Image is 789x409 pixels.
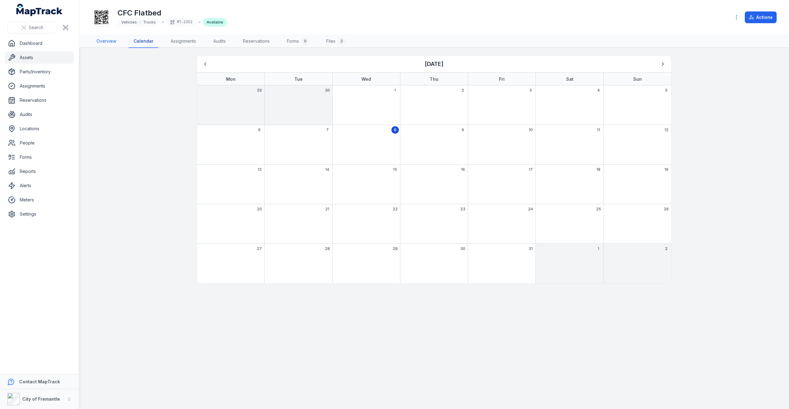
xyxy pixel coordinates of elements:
h3: [DATE] [425,60,443,68]
a: People [5,137,74,149]
div: 2 [338,37,345,45]
span: 27 [257,246,262,251]
div: Available [203,18,227,27]
a: Files2 [321,35,350,48]
div: 0 [301,37,309,45]
a: Audits [208,35,231,48]
span: 13 [258,167,262,172]
span: Trucks [143,20,156,25]
button: Search [7,22,57,33]
span: 28 [325,246,330,251]
a: Audits [5,108,74,121]
span: 30 [325,88,330,93]
span: 12 [664,127,668,132]
span: 31 [529,246,533,251]
span: 1 [394,88,396,93]
div: October 2025 [197,56,671,283]
span: 2 [665,246,667,251]
h1: CFC Flatbed [117,8,227,18]
strong: Fri [499,76,505,82]
a: Overview [92,35,121,48]
span: 24 [528,207,533,212]
span: 29 [393,246,398,251]
span: 4 [597,88,600,93]
span: 14 [325,167,329,172]
a: MapTrack [16,4,63,16]
a: Settings [5,208,74,220]
span: 8 [394,127,396,132]
strong: Sat [566,76,574,82]
span: 19 [664,167,668,172]
span: 15 [393,167,397,172]
a: Assignments [5,80,74,92]
span: 6 [258,127,261,132]
span: 7 [326,127,329,132]
span: 10 [529,127,533,132]
a: Meters [5,194,74,206]
a: Reports [5,165,74,178]
a: Reservations [5,94,74,106]
span: 3 [529,88,532,93]
a: Forms0 [282,35,314,48]
span: 16 [461,167,465,172]
span: 25 [596,207,601,212]
span: Search [29,24,43,31]
span: 22 [393,207,398,212]
span: 11 [597,127,600,132]
button: Next [657,58,669,70]
a: Assets [5,51,74,64]
strong: Tue [294,76,303,82]
strong: Mon [226,76,236,82]
a: Alerts [5,179,74,192]
span: 21 [325,207,329,212]
span: 2 [462,88,464,93]
a: Forms [5,151,74,163]
a: Locations [5,123,74,135]
div: MT-2352 [166,18,196,27]
span: 9 [462,127,464,132]
span: 26 [664,207,669,212]
span: 30 [460,246,465,251]
span: Vehicles [121,20,137,25]
span: 23 [460,207,465,212]
a: Reservations [238,35,275,48]
strong: Wed [361,76,371,82]
button: Previous [199,58,211,70]
a: Calendar [129,35,158,48]
span: 29 [257,88,262,93]
a: Dashboard [5,37,74,50]
button: Actions [745,11,777,23]
a: Parts/Inventory [5,66,74,78]
strong: Contact MapTrack [19,379,60,384]
span: 17 [529,167,533,172]
span: 1 [598,246,599,251]
span: 5 [665,88,667,93]
span: 20 [257,207,262,212]
strong: Thu [430,76,438,82]
a: Assignments [166,35,201,48]
strong: City of Fremantle [22,396,60,402]
span: 18 [596,167,600,172]
strong: Sun [633,76,642,82]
